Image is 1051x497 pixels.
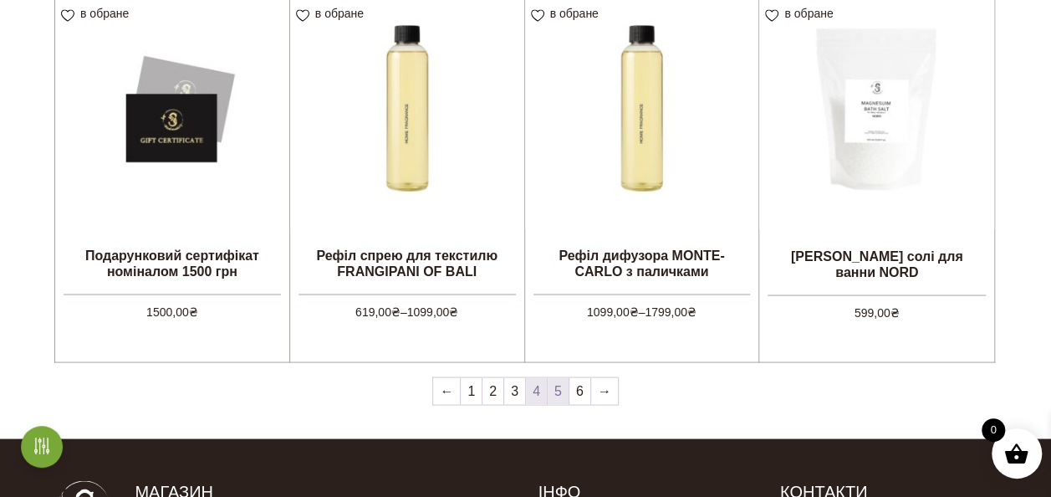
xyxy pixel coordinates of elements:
[298,294,516,320] span: –
[765,9,778,22] img: unfavourite.svg
[461,377,482,404] a: 1
[504,377,525,404] a: 3
[407,305,459,318] bdi: 1099,00
[550,7,599,20] span: в обране
[296,9,309,22] img: unfavourite.svg
[531,9,544,22] img: unfavourite.svg
[391,305,401,318] span: ₴
[296,7,370,20] a: в обране
[189,305,198,318] span: ₴
[533,294,751,320] span: –
[449,305,458,318] span: ₴
[645,305,696,318] bdi: 1799,00
[315,7,364,20] span: в обране
[531,7,605,20] a: в обране
[784,7,833,20] span: в обране
[482,377,503,404] a: 2
[55,240,289,285] h2: Подарунковий сертифікат номіналом 1500 грн
[61,9,74,22] img: unfavourite.svg
[525,240,759,285] h2: Рефіл дифузора MONTE-CARLO з паличками
[526,377,547,404] span: 4
[548,377,569,404] a: 5
[355,305,401,318] bdi: 619,00
[61,7,135,20] a: в обране
[890,305,900,319] span: ₴
[591,377,618,404] a: →
[146,305,198,318] bdi: 1500,00
[290,240,524,285] h2: Рефіл спрею для текстилю FRANGIPANI OF BALI
[982,418,1005,442] span: 0
[587,305,639,318] bdi: 1099,00
[80,7,129,20] span: в обране
[569,377,590,404] a: 6
[687,305,696,318] span: ₴
[629,305,638,318] span: ₴
[855,305,900,319] bdi: 599,00
[765,7,839,20] a: в обране
[433,377,460,404] a: ←
[759,241,994,286] h2: [PERSON_NAME] солі для ванни NORD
